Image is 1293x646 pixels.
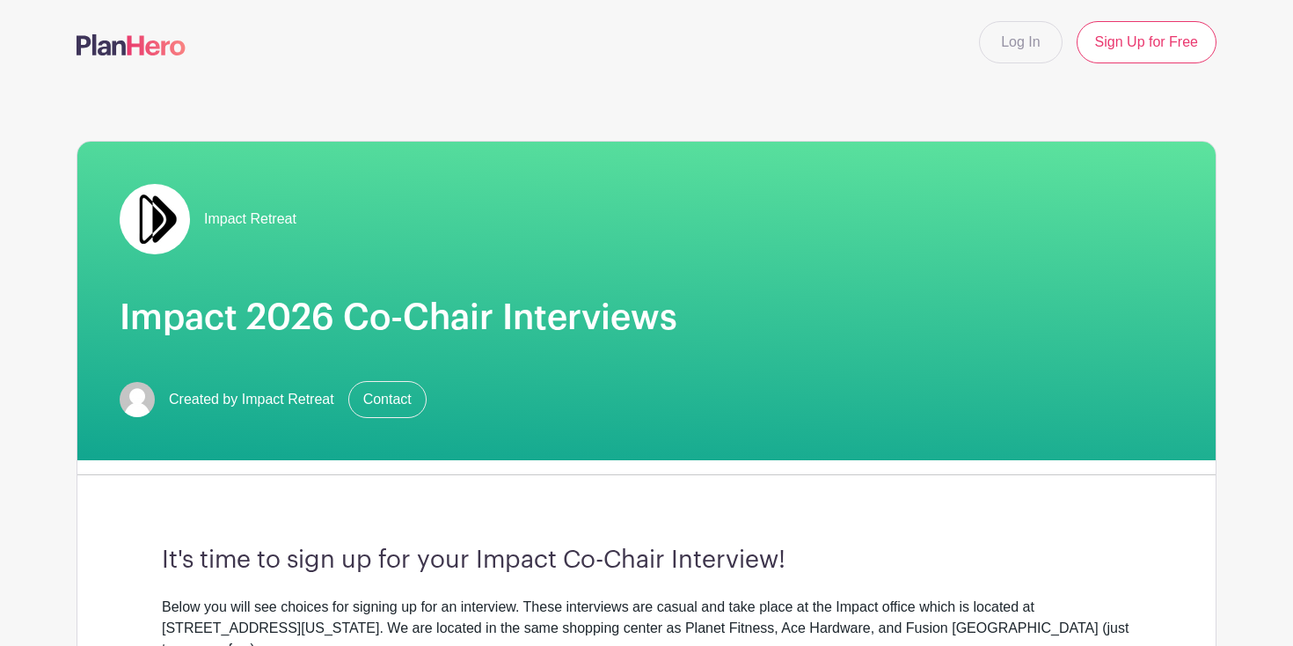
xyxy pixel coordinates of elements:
span: Impact Retreat [204,209,296,230]
span: Created by Impact Retreat [169,389,334,410]
img: default-ce2991bfa6775e67f084385cd625a349d9dcbb7a52a09fb2fda1e96e2d18dcdb.png [120,382,155,417]
img: Double%20Arrow%20Logo.jpg [120,184,190,254]
a: Contact [348,381,427,418]
a: Log In [979,21,1062,63]
h1: Impact 2026 Co-Chair Interviews [120,297,1173,339]
img: logo-507f7623f17ff9eddc593b1ce0a138ce2505c220e1c5a4e2b4648c50719b7d32.svg [77,34,186,55]
a: Sign Up for Free [1077,21,1216,63]
h3: It's time to sign up for your Impact Co-Chair Interview! [162,546,1131,576]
